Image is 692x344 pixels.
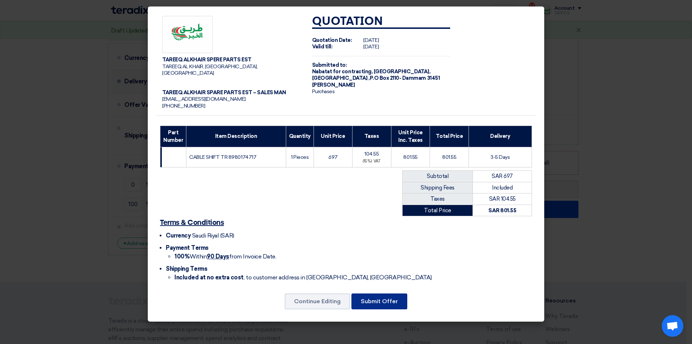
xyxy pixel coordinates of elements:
[166,244,209,251] span: Payment Terms
[174,253,190,260] strong: 100%
[207,253,229,260] u: 90 Days
[286,126,314,147] th: Quantity
[160,219,224,226] u: Terms & Conditions
[162,57,301,63] div: TAREEQ ALKHAIR SPERE PARTS EST
[312,44,333,50] strong: Valid till:
[355,158,388,165] div: (15%) VAT
[162,64,258,76] span: TAREEQ AL KHAIR, [GEOGRAPHIC_DATA], [GEOGRAPHIC_DATA]
[162,96,246,102] span: [EMAIL_ADDRESS][DOMAIN_NAME]
[363,37,379,43] span: [DATE]
[174,253,276,260] span: Within from Invoice Date.
[442,154,456,160] span: 801.55
[160,126,186,147] th: Part Number
[285,293,350,309] button: Continue Editing
[328,154,338,160] span: 697
[403,193,473,205] td: Taxes
[312,69,440,81] span: [GEOGRAPHIC_DATA], [GEOGRAPHIC_DATA] ,P.O Box 2110- Dammam 31451
[314,126,352,147] th: Unit Price
[403,205,473,216] td: Total Price
[492,184,513,191] span: Included
[291,154,309,160] span: 1 Pieces
[312,69,373,75] span: Nabatat for contracting,
[403,171,473,182] td: Subtotal
[351,293,407,309] button: Submit Offer
[364,151,379,157] span: 104.55
[473,171,532,182] td: SAR 697
[192,232,234,239] span: Saudi Riyal (SAR)
[166,232,191,239] span: Currency
[186,126,286,147] th: Item Description
[403,182,473,193] td: Shipping Fees
[469,126,532,147] th: Delivery
[312,62,347,68] strong: Submitted to:
[491,154,510,160] span: 3-5 Days
[403,154,417,160] span: 801.55
[166,265,207,272] span: Shipping Terms
[363,44,379,50] span: [DATE]
[489,196,516,202] span: SAR 104.55
[488,207,516,214] strong: SAR 801.55
[391,126,430,147] th: Unit Price Inc. Taxes
[430,126,469,147] th: Total Price
[162,90,301,96] div: TAREEQ ALKHAIR SPARE PARTS EST – SALES MAN
[352,126,391,147] th: Taxes
[162,103,205,109] span: [PHONE_NUMBER]
[162,16,213,53] img: Company Logo
[174,273,532,282] li: , to customer address in [GEOGRAPHIC_DATA], [GEOGRAPHIC_DATA]
[662,315,683,337] div: Open chat
[189,154,256,160] span: CABLE SHIFT TR 8980174717
[312,16,383,27] strong: Quotation
[312,88,335,95] span: Purchases
[312,82,355,88] span: [PERSON_NAME]
[174,274,244,281] strong: Included at no extra cost
[312,37,352,43] strong: Quotation Date:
